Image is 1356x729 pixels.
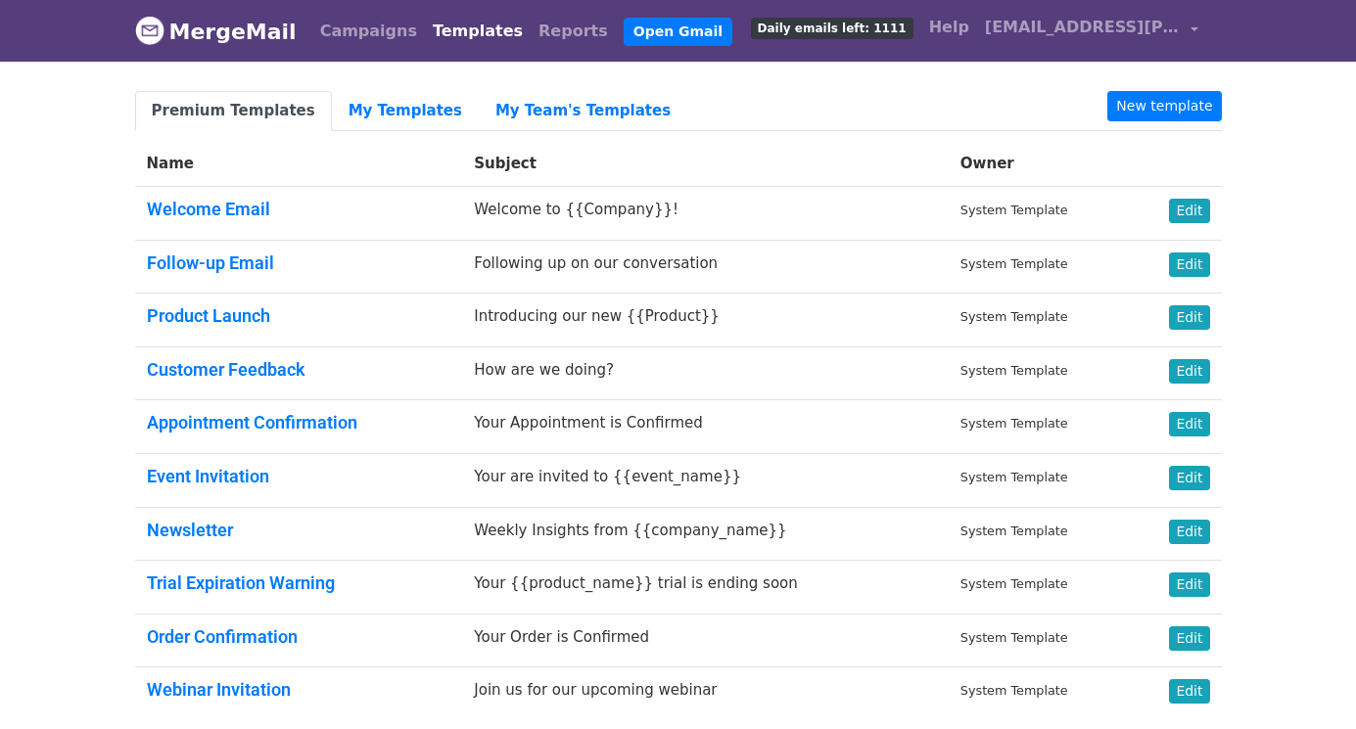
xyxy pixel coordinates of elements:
[1169,252,1209,277] a: Edit
[462,346,949,400] td: How are we doing?
[1169,466,1209,490] a: Edit
[462,507,949,561] td: Weekly Insights from {{company_name}}
[960,630,1068,645] small: System Template
[462,614,949,667] td: Your Order is Confirmed
[960,256,1068,271] small: System Template
[949,141,1132,187] th: Owner
[147,466,269,486] a: Event Invitation
[960,576,1068,591] small: System Template
[312,12,425,51] a: Campaigns
[743,8,921,47] a: Daily emails left: 1111
[1169,626,1209,651] a: Edit
[1169,572,1209,597] a: Edit
[960,309,1068,324] small: System Template
[135,16,164,45] img: MergeMail logo
[147,679,291,700] a: Webinar Invitation
[135,91,332,131] a: Premium Templates
[147,572,335,593] a: Trial Expiration Warning
[1169,679,1209,704] a: Edit
[147,359,305,380] a: Customer Feedback
[462,141,949,187] th: Subject
[1169,412,1209,436] a: Edit
[531,12,616,51] a: Reports
[479,91,687,131] a: My Team's Templates
[751,18,913,39] span: Daily emails left: 1111
[147,199,270,219] a: Welcome Email
[425,12,531,51] a: Templates
[624,18,732,46] a: Open Gmail
[462,667,949,720] td: Join us for our upcoming webinar
[1107,91,1221,121] a: New template
[147,626,298,647] a: Order Confirmation
[960,416,1068,431] small: System Template
[147,252,274,273] a: Follow-up Email
[960,524,1068,538] small: System Template
[960,470,1068,484] small: System Template
[462,294,949,347] td: Introducing our new {{Product}}
[921,8,977,47] a: Help
[1169,520,1209,544] a: Edit
[147,520,233,540] a: Newsletter
[1169,305,1209,330] a: Edit
[960,363,1068,378] small: System Template
[462,561,949,615] td: Your {{product_name}} trial is ending soon
[985,16,1181,39] span: [EMAIL_ADDRESS][PERSON_NAME][DOMAIN_NAME]
[1169,199,1209,223] a: Edit
[147,412,357,433] a: Appointment Confirmation
[977,8,1206,54] a: [EMAIL_ADDRESS][PERSON_NAME][DOMAIN_NAME]
[462,400,949,454] td: Your Appointment is Confirmed
[960,203,1068,217] small: System Template
[135,11,297,52] a: MergeMail
[462,187,949,241] td: Welcome to {{Company}}!
[332,91,479,131] a: My Templates
[462,240,949,294] td: Following up on our conversation
[1169,359,1209,384] a: Edit
[462,453,949,507] td: Your are invited to {{event_name}}
[135,141,463,187] th: Name
[960,683,1068,698] small: System Template
[147,305,270,326] a: Product Launch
